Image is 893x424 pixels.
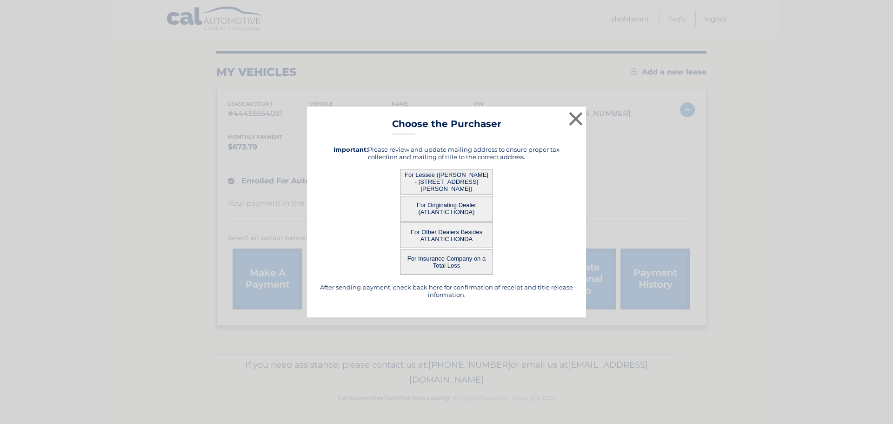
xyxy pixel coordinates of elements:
[566,109,585,128] button: ×
[319,146,574,161] h5: Please review and update mailing address to ensure proper tax collection and mailing of title to ...
[400,222,493,248] button: For Other Dealers Besides ATLANTIC HONDA
[400,249,493,275] button: For Insurance Company on a Total Loss
[333,146,368,153] strong: Important:
[392,118,501,135] h3: Choose the Purchaser
[319,283,574,298] h5: After sending payment, check back here for confirmation of receipt and title release information.
[400,169,493,195] button: For Lessee ([PERSON_NAME] - [STREET_ADDRESS][PERSON_NAME])
[400,196,493,222] button: For Originating Dealer (ATLANTIC HONDA)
